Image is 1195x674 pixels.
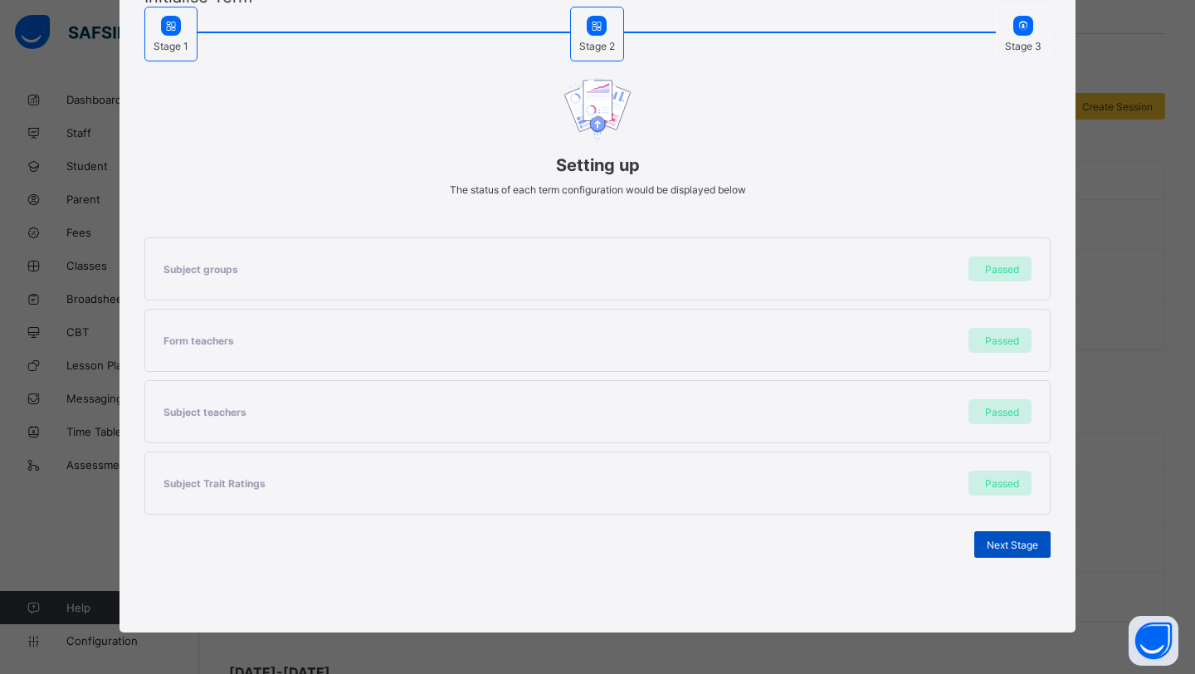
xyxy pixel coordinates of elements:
[985,406,1019,418] span: Passed
[154,40,188,52] span: Stage 1
[1129,616,1178,666] button: Open asap
[985,477,1019,490] span: Passed
[564,78,631,144] img: document upload image
[985,335,1019,347] span: Passed
[163,263,238,276] span: Subject groups
[163,335,234,347] span: Form teachers
[163,477,266,490] span: Subject Trait Ratings
[1005,40,1041,52] span: Stage 3
[450,183,746,196] span: The status of each term configuration would be displayed below
[144,155,1051,175] span: Setting up
[985,263,1019,276] span: Passed
[987,539,1038,551] span: Next Stage
[579,40,615,52] span: Stage 2
[163,406,246,418] span: Subject teachers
